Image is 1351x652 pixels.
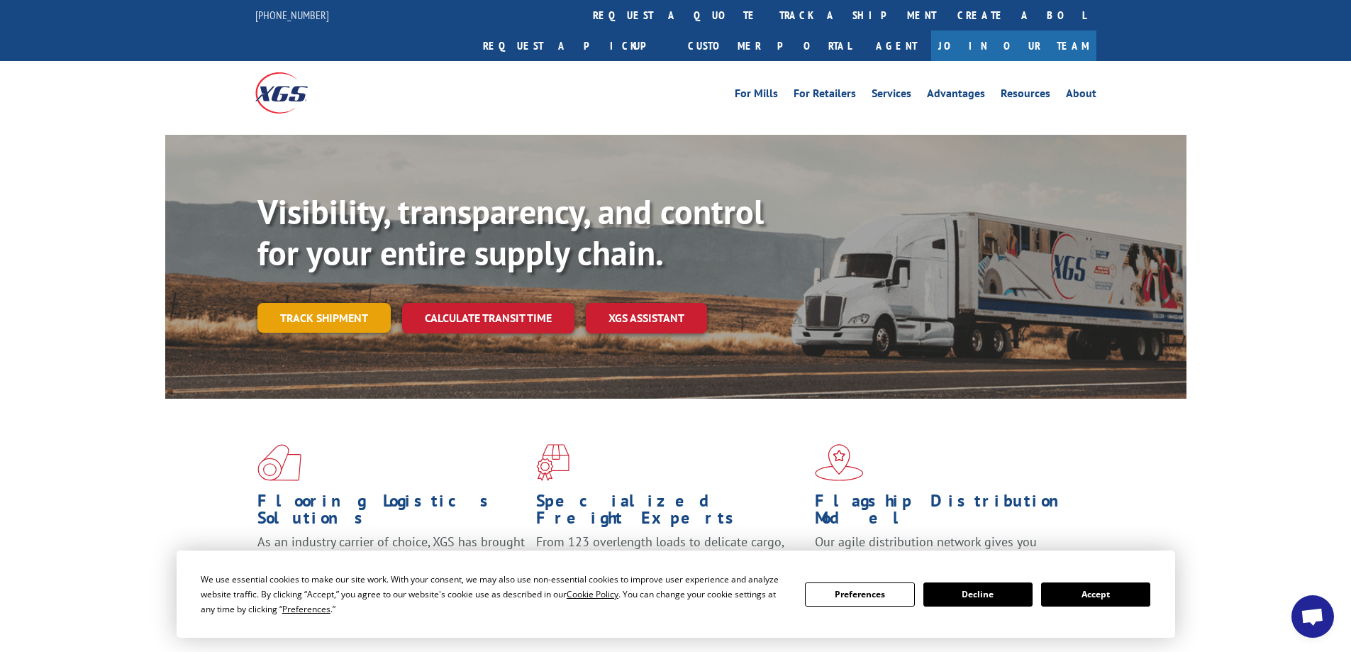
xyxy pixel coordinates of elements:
h1: Specialized Freight Experts [536,492,804,534]
a: Services [872,88,911,104]
button: Accept [1041,582,1150,607]
img: xgs-icon-total-supply-chain-intelligence-red [257,444,301,481]
span: Our agile distribution network gives you nationwide inventory management on demand. [815,534,1076,567]
p: From 123 overlength loads to delicate cargo, our experienced staff knows the best way to move you... [536,534,804,597]
div: Open chat [1291,595,1334,638]
a: [PHONE_NUMBER] [255,8,329,22]
img: xgs-icon-focused-on-flooring-red [536,444,569,481]
a: Advantages [927,88,985,104]
div: Cookie Consent Prompt [177,551,1175,638]
h1: Flagship Distribution Model [815,492,1083,534]
a: Join Our Team [931,31,1096,61]
span: Preferences [282,603,330,615]
span: As an industry carrier of choice, XGS has brought innovation and dedication to flooring logistics... [257,534,525,584]
h1: Flooring Logistics Solutions [257,492,526,534]
button: Decline [923,582,1033,607]
a: Resources [1001,88,1050,104]
img: xgs-icon-flagship-distribution-model-red [815,444,864,481]
a: Request a pickup [472,31,677,61]
a: Agent [862,31,931,61]
span: Cookie Policy [567,588,618,600]
a: For Retailers [794,88,856,104]
a: Customer Portal [677,31,862,61]
div: We use essential cookies to make our site work. With your consent, we may also use non-essential ... [201,572,788,617]
a: Track shipment [257,303,391,333]
b: Visibility, transparency, and control for your entire supply chain. [257,189,764,275]
button: Preferences [805,582,914,607]
a: About [1066,88,1096,104]
a: XGS ASSISTANT [586,303,707,333]
a: Calculate transit time [402,303,574,333]
a: For Mills [735,88,778,104]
